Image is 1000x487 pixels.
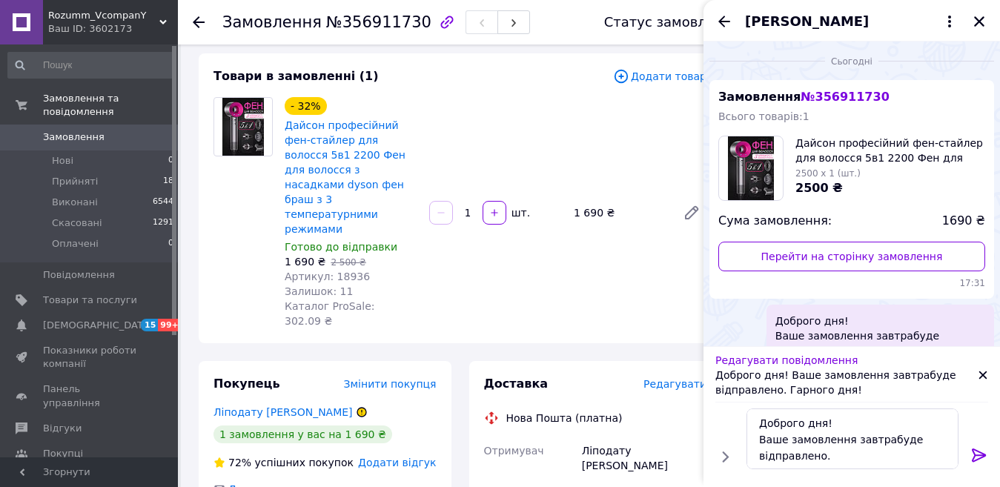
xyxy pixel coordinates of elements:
a: Ліподату [PERSON_NAME] [213,406,353,418]
p: Доброго дня! Ваше замовлення завтрабуде відправлено. Гарного дня! [715,368,978,397]
textarea: Доброго дня! Ваше замовлення завтрабуде відправлено. Гарного дня! [746,408,958,469]
a: Перейти на сторінку замовлення [718,242,985,271]
button: Закрити [970,13,988,30]
span: Нові [52,154,73,168]
span: Виконані [52,196,98,209]
p: Редагувати повідомлення [715,353,978,368]
span: Змінити покупця [344,378,437,390]
span: Доставка [484,377,549,391]
span: 1 690 ₴ [285,256,325,268]
span: Оплачені [52,237,99,251]
span: 0 [168,237,173,251]
span: 18 [163,175,173,188]
a: Дайсон професійний фен-стайлер для волосся 5в1 2200 Фен для волосся з насадками dyson фен браш з ... [285,119,405,235]
span: 72% [228,457,251,468]
span: Редагувати [643,378,706,390]
span: Сьогодні [825,56,878,68]
span: Всього товарів: 1 [718,110,809,122]
span: 99+ [158,319,182,331]
span: Каталог ProSale: 302.09 ₴ [285,300,374,327]
span: №356911730 [326,13,431,31]
span: Готово до відправки [285,241,397,253]
span: [DEMOGRAPHIC_DATA] [43,319,153,332]
span: 15 [141,319,158,331]
div: 1 замовлення у вас на 1 690 ₴ [213,425,392,443]
button: Показати кнопки [715,447,735,466]
div: - 32% [285,97,327,115]
img: Дайсон професійний фен-стайлер для волосся 5в1 2200 Фен для волосся з насадками dyson фен браш з ... [222,98,265,156]
span: Панель управління [43,382,137,409]
span: Повідомлення [43,268,115,282]
div: Ліподату [PERSON_NAME] [579,437,709,479]
div: успішних покупок [213,455,354,470]
div: Повернутися назад [193,15,205,30]
span: 0 [168,154,173,168]
span: Скасовані [52,216,102,230]
span: 1291 [153,216,173,230]
button: Назад [715,13,733,30]
span: Залишок: 11 [285,285,353,297]
div: 1 690 ₴ [568,202,671,223]
span: 17:31 12.08.2025 [718,277,985,290]
span: Сума замовлення: [718,213,832,230]
span: Товари в замовленні (1) [213,69,379,83]
a: Редагувати [677,198,706,228]
span: Замовлення [43,130,105,144]
span: [PERSON_NAME] [745,12,869,31]
span: 1690 ₴ [942,213,985,230]
span: 6544 [153,196,173,209]
span: 2500 x 1 (шт.) [795,168,861,179]
span: Додати товар [613,68,706,85]
img: 6514757628_w100_h100_dajson-profesijnij-fen-stajler.jpg [728,136,775,200]
span: Додати відгук [358,457,436,468]
span: Відгуки [43,422,82,435]
div: Нова Пошта (платна) [503,411,626,425]
input: Пошук [7,52,175,79]
span: Замовлення [718,90,890,104]
span: Покупці [43,447,83,460]
span: Замовлення та повідомлення [43,92,178,119]
span: № 356911730 [801,90,889,104]
span: Прийняті [52,175,98,188]
span: 2500 ₴ [795,181,843,195]
div: шт. [508,205,532,220]
span: Доброго дня! Ваше замовлення завтрабуде відправлено. Гарного дня! [775,314,985,373]
span: 2 500 ₴ [331,257,365,268]
span: Rozumm_VcompanY [48,9,159,22]
span: Товари та послуги [43,294,137,307]
span: Артикул: 18936 [285,271,370,282]
div: Статус замовлення [604,15,741,30]
span: Замовлення [222,13,322,31]
button: [PERSON_NAME] [745,12,958,31]
div: Ваш ID: 3602173 [48,22,178,36]
span: Дайсон професійний фен-стайлер для волосся 5в1 2200 Фен для волосся з насадками dyson фен браш з ... [795,136,985,165]
span: Показники роботи компанії [43,344,137,371]
span: Покупець [213,377,280,391]
span: Отримувач [484,445,544,457]
div: 12.08.2025 [709,53,994,68]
